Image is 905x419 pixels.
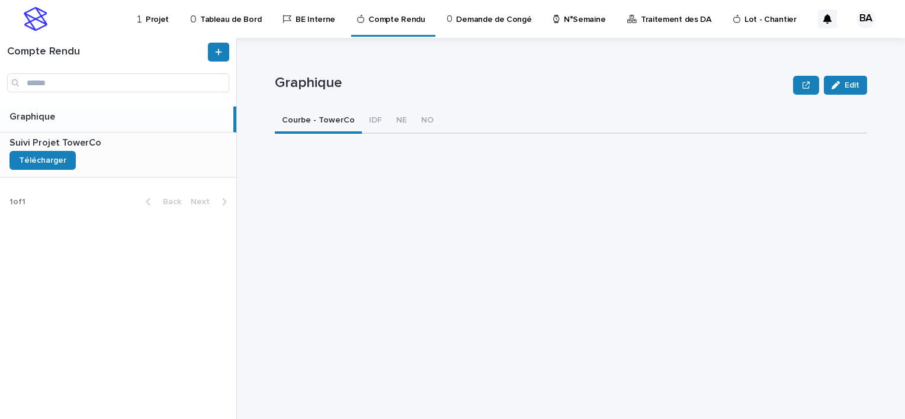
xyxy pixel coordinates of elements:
[19,156,66,165] span: Télécharger
[7,73,229,92] input: Search
[9,151,76,170] a: Télécharger
[845,81,859,89] span: Edit
[136,196,186,207] button: Back
[156,198,181,206] span: Back
[7,46,206,59] h1: Compte Rendu
[275,75,788,92] p: Graphique
[9,135,104,149] p: Suivi Projet TowerCo
[24,7,47,31] img: stacker-logo-s-only.png
[362,109,389,134] button: IDF
[389,109,414,134] button: NE
[191,198,217,206] span: Next
[414,109,441,134] button: NO
[824,76,867,95] button: Edit
[9,109,57,123] p: Graphique
[856,9,875,28] div: BA
[186,196,236,207] button: Next
[275,109,362,134] button: Courbe - TowerCo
